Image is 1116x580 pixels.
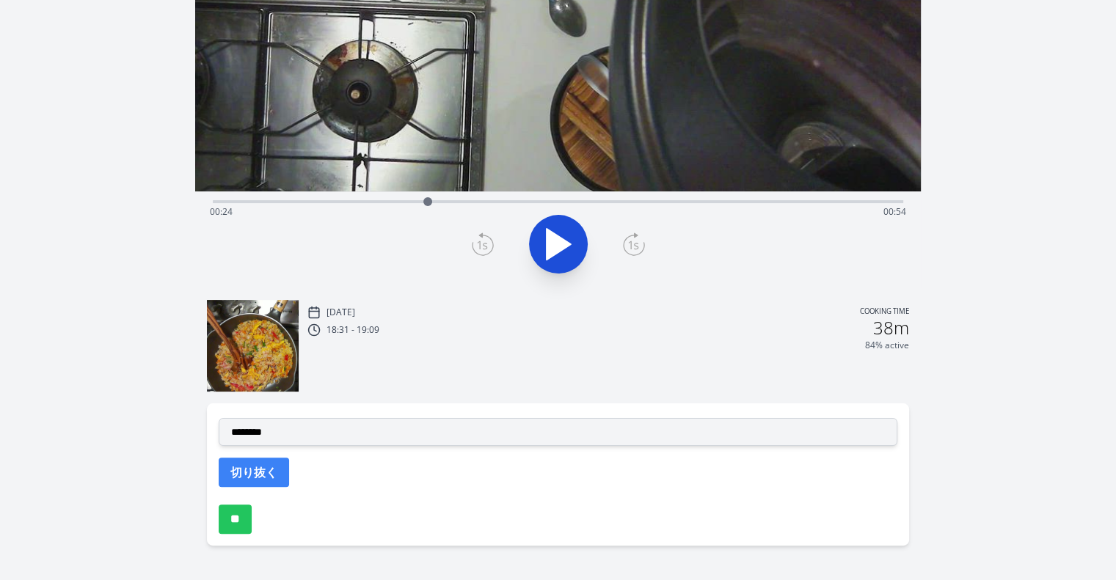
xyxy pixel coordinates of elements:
[860,306,909,319] p: Cooking time
[883,205,906,218] span: 00:54
[210,205,233,218] span: 00:24
[219,458,289,487] button: 切り抜く
[327,324,379,336] p: 18:31 - 19:09
[327,306,355,318] p: [DATE]
[207,300,299,392] img: 250930093157_thumb.jpeg
[865,339,909,351] p: 84% active
[873,319,909,337] h2: 38m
